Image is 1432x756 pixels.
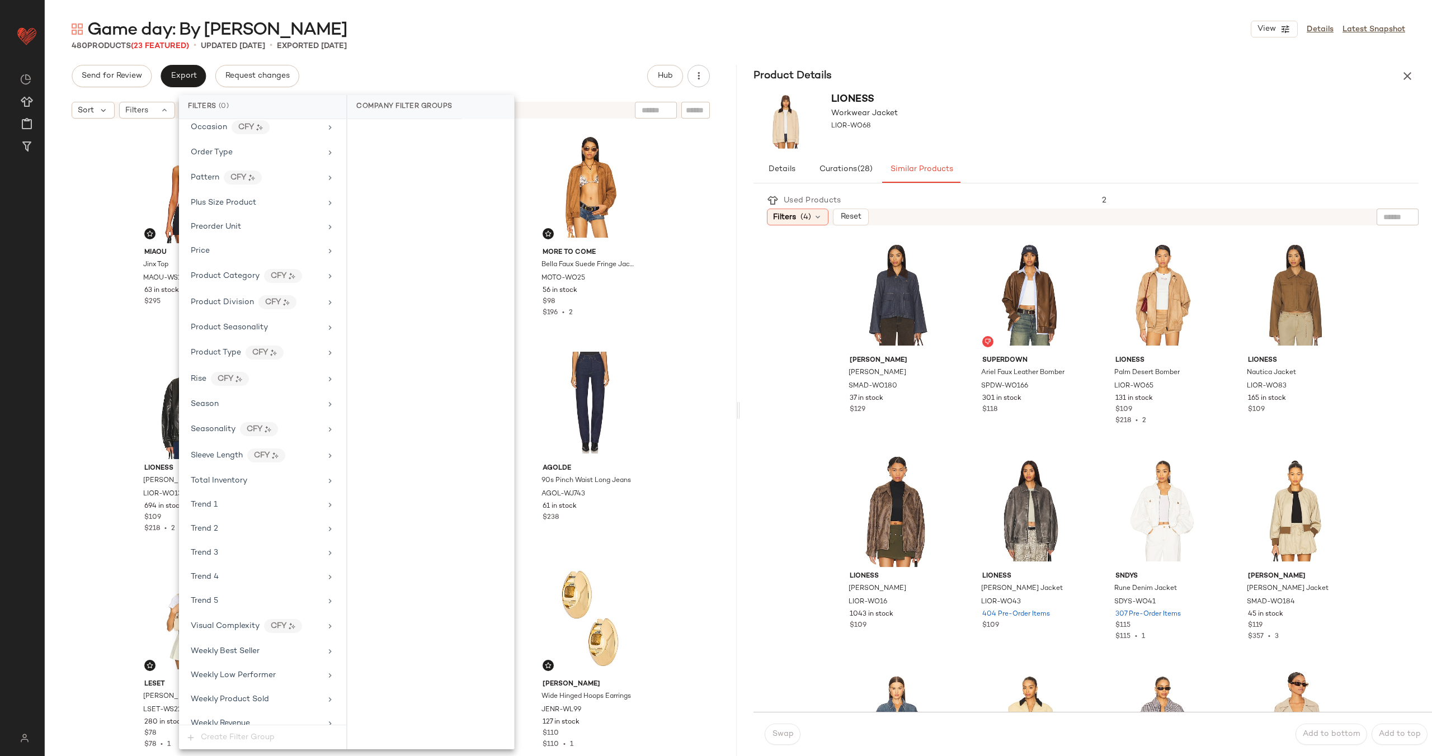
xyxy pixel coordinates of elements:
[543,286,577,296] span: 56 in stock
[160,525,171,532] span: •
[191,247,210,255] span: Price
[981,368,1064,378] span: Ariel Faux Leather Bomber
[289,273,295,280] img: ai.DGldD1NL.svg
[1106,238,1219,351] img: LIOR-WO65_V1.jpg
[143,705,182,715] span: LSET-WS22
[144,464,239,474] span: LIONESS
[819,165,873,174] span: Curations
[1114,368,1180,378] span: Palm Desert Bomber
[144,286,179,296] span: 63 in stock
[1115,405,1132,415] span: $109
[135,130,248,243] img: MAOU-WS133_V1.jpg
[1115,633,1130,640] span: $115
[144,525,160,532] span: $218
[543,729,559,739] span: $110
[570,741,573,748] span: 1
[167,741,171,748] span: 1
[543,248,637,258] span: MORE TO COME
[81,72,142,81] span: Send for Review
[156,741,167,748] span: •
[191,622,260,630] span: Visual Complexity
[1239,238,1351,351] img: LIOR-WO83_V1.jpg
[1248,621,1263,631] span: $119
[191,597,218,605] span: Trend 5
[850,571,944,582] span: LIONESS
[545,230,552,237] img: svg%3e
[131,42,189,50] span: (23 Featured)
[144,679,239,689] span: LESET
[1307,23,1334,35] a: Details
[534,562,646,675] img: JENR-WL99_V1.jpg
[224,171,262,185] div: CFY
[1239,454,1351,567] img: SMAD-WO184_V1.jpg
[191,400,219,408] span: Season
[800,211,811,223] span: (4)
[211,372,249,386] div: CFY
[543,679,637,689] span: [PERSON_NAME]
[534,346,646,459] img: AGOL-WJ743_V1.jpg
[191,695,269,703] span: Weekly Product Sold
[543,464,637,474] span: AGOLDE
[247,448,285,462] div: CFY
[1142,417,1146,424] span: 2
[1264,633,1275,640] span: •
[265,426,271,433] img: ai.DGldD1NL.svg
[850,609,893,620] span: 1043 in stock
[87,19,347,41] span: Game day: By [PERSON_NAME]
[1257,25,1276,34] span: View
[240,422,278,436] div: CFY
[1115,417,1131,424] span: $218
[147,662,153,669] img: svg%3e
[78,105,94,116] span: Sort
[543,309,558,316] span: $196
[545,662,552,669] img: svg%3e
[982,405,997,415] span: $118
[543,502,577,512] span: 61 in stock
[541,692,631,702] span: Wide Hinged Hoops Earrings
[841,454,953,567] img: LIOR-WO16_V1.jpg
[981,597,1021,607] span: LIOR-WO43
[191,549,218,557] span: Trend 3
[850,405,865,415] span: $129
[1115,571,1210,582] span: SNDYS
[256,124,263,131] img: ai.DGldD1NL.svg
[1093,195,1419,206] div: 2
[841,238,953,351] img: SMAD-WO180_V1.jpg
[246,346,284,360] div: CFY
[543,297,555,307] span: $98
[982,609,1050,620] span: 404 Pre-Order Items
[191,647,260,655] span: Weekly Best Seller
[179,95,346,119] div: Filters
[194,39,196,53] span: •
[13,734,35,743] img: svg%3e
[171,525,175,532] span: 2
[1275,633,1279,640] span: 3
[753,92,818,152] img: LIOR-WO68_V1.jpg
[1114,584,1177,594] span: Rune Denim Jacket
[135,346,248,459] img: LIOR-WO13_V1.jpg
[20,74,31,85] img: svg%3e
[982,621,999,631] span: $109
[558,309,569,316] span: •
[973,454,1086,567] img: LIOR-WO43_V1.jpg
[543,513,559,523] span: $238
[1248,405,1265,415] span: $109
[191,123,227,131] span: Occasion
[147,230,153,237] img: svg%3e
[981,584,1063,594] span: [PERSON_NAME] Jacket
[232,120,270,134] div: CFY
[1248,394,1286,404] span: 165 in stock
[144,729,156,739] span: $78
[1106,454,1219,567] img: SDYS-WO41_V1.jpg
[1131,417,1142,424] span: •
[1342,23,1405,35] a: Latest Snapshot
[144,502,183,512] span: 694 in stock
[778,195,850,206] div: Used Products
[258,295,296,309] div: CFY
[1114,381,1153,391] span: LIOR-WO65
[272,452,279,459] img: ai.DGldD1NL.svg
[143,476,201,486] span: [PERSON_NAME]
[144,741,156,748] span: $78
[347,95,461,119] div: Company Filter Groups
[849,381,897,391] span: SMAD-WO180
